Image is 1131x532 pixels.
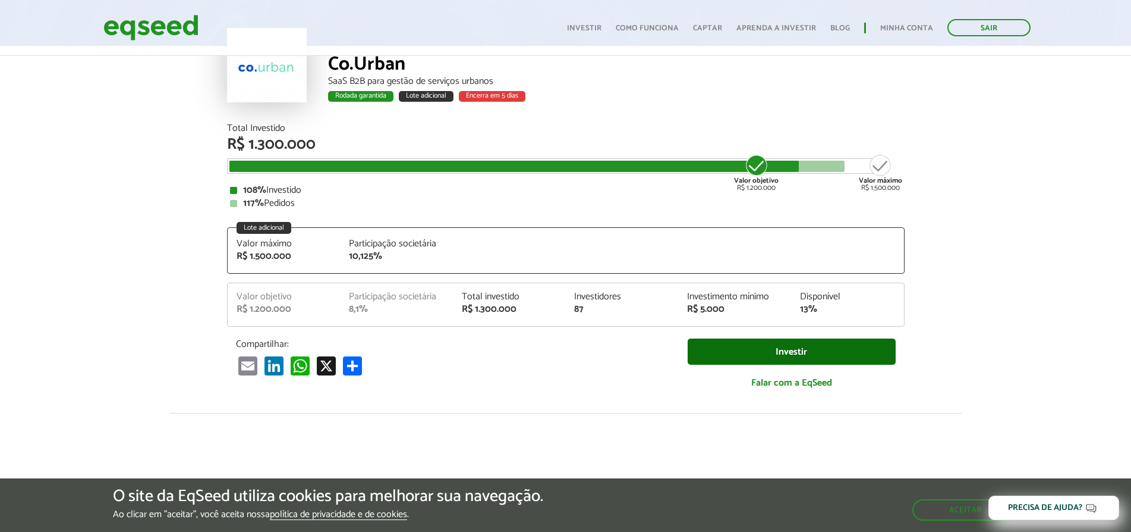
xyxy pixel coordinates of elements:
[688,371,896,395] a: Falar com a EqSeed
[230,186,902,195] div: Investido
[314,356,338,375] a: X
[328,55,905,77] div: Co.Urban
[262,356,286,375] a: LinkedIn
[349,305,444,314] div: 8,1%
[237,252,332,261] div: R$ 1.500.000
[349,252,444,261] div: 10,125%
[237,305,332,314] div: R$ 1.200.000
[113,509,543,520] p: Ao clicar em "aceitar", você aceita nossa .
[687,292,782,302] div: Investimento mínimo
[462,292,557,302] div: Total investido
[859,175,902,186] strong: Valor máximo
[328,91,393,102] div: Rodada garantida
[349,292,444,302] div: Participação societária
[574,292,669,302] div: Investidores
[734,154,779,192] div: R$ 1.200.000
[237,239,332,249] div: Valor máximo
[288,356,312,375] a: WhatsApp
[236,356,260,375] a: Email
[243,182,266,198] strong: 108%
[947,19,1031,36] a: Sair
[880,24,933,32] a: Minha conta
[349,239,444,249] div: Participação societária
[830,24,850,32] a: Blog
[800,305,895,314] div: 13%
[688,339,896,365] a: Investir
[574,305,669,314] div: 87
[230,199,902,208] div: Pedidos
[734,175,779,186] strong: Valor objetivo
[462,305,557,314] div: R$ 1.300.000
[736,24,816,32] a: Aprenda a investir
[693,24,722,32] a: Captar
[237,222,291,234] div: Lote adicional
[459,91,525,102] div: Encerra em 5 dias
[243,195,264,211] strong: 117%
[237,292,332,302] div: Valor objetivo
[113,487,543,506] h5: O site da EqSeed utiliza cookies para melhorar sua navegação.
[687,305,782,314] div: R$ 5.000
[270,510,407,520] a: política de privacidade e de cookies
[859,154,902,192] div: R$ 1.500.000
[800,292,895,302] div: Disponível
[236,339,670,350] p: Compartilhar:
[616,24,679,32] a: Como funciona
[341,356,364,375] a: Compartilhar
[567,24,601,32] a: Investir
[328,77,905,86] div: SaaS B2B para gestão de serviços urbanos
[912,499,1018,521] button: Aceitar
[399,91,453,102] div: Lote adicional
[227,137,905,152] div: R$ 1.300.000
[227,124,905,133] div: Total Investido
[103,12,199,43] img: EqSeed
